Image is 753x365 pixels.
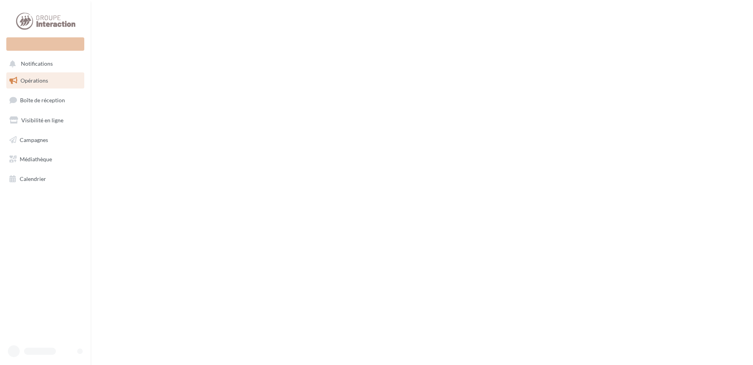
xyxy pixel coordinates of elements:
[20,136,48,143] span: Campagnes
[20,77,48,84] span: Opérations
[6,37,84,51] div: Nouvelle campagne
[5,72,86,89] a: Opérations
[20,175,46,182] span: Calendrier
[5,92,86,109] a: Boîte de réception
[5,112,86,129] a: Visibilité en ligne
[5,132,86,148] a: Campagnes
[5,171,86,187] a: Calendrier
[20,156,52,162] span: Médiathèque
[21,61,53,67] span: Notifications
[5,151,86,168] a: Médiathèque
[20,97,65,103] span: Boîte de réception
[21,117,63,124] span: Visibilité en ligne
